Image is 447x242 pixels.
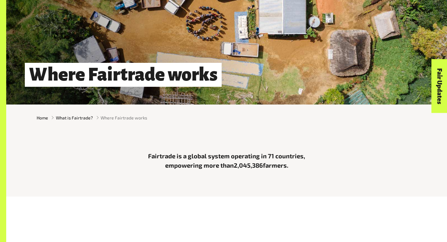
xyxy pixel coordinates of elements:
a: Home [37,114,48,121]
h1: Where Fairtrade works [25,63,222,87]
span: Where Fairtrade works [101,114,147,121]
a: What is Fairtrade? [56,114,93,121]
p: Fairtrade is a global system operating in 71 countries, empowering more than farmers. [133,151,320,170]
span: 2,045,386 [234,161,263,169]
